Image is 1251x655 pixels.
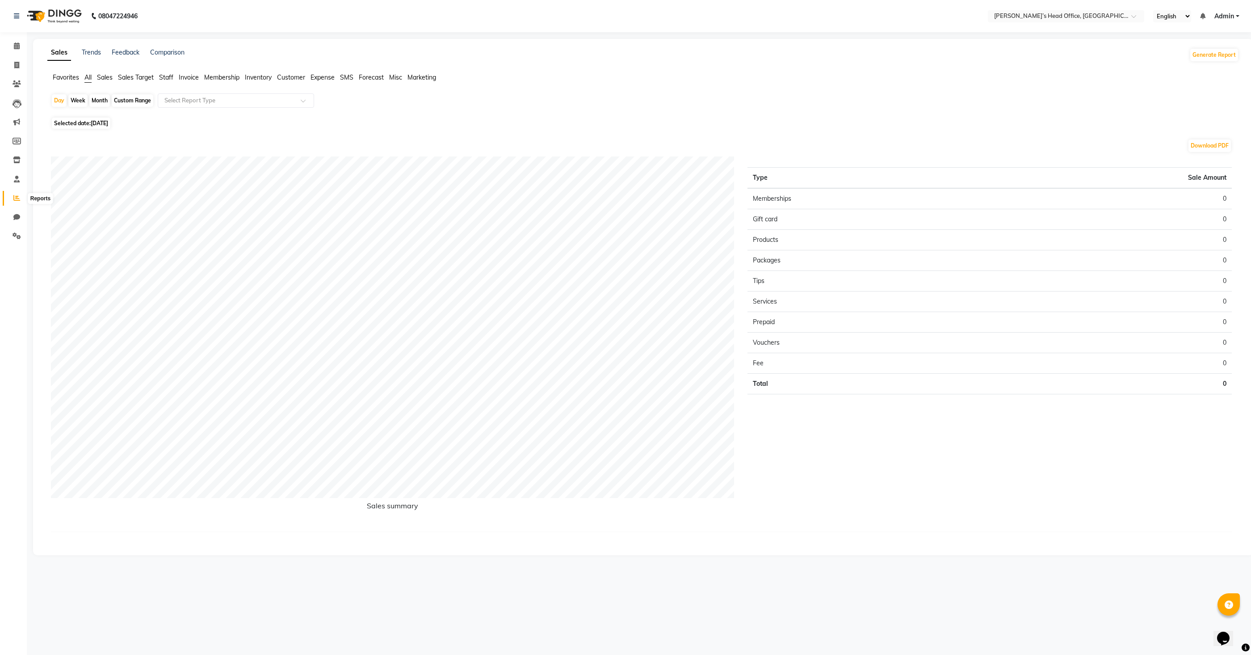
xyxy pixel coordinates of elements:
[990,353,1232,374] td: 0
[82,48,101,56] a: Trends
[53,73,79,81] span: Favorites
[747,250,990,271] td: Packages
[747,168,990,189] th: Type
[747,292,990,312] td: Services
[389,73,402,81] span: Misc
[747,188,990,209] td: Memberships
[990,250,1232,271] td: 0
[52,118,110,129] span: Selected date:
[407,73,436,81] span: Marketing
[245,73,272,81] span: Inventory
[1188,139,1231,152] button: Download PDF
[118,73,154,81] span: Sales Target
[1214,12,1234,21] span: Admin
[150,48,185,56] a: Comparison
[277,73,305,81] span: Customer
[990,374,1232,394] td: 0
[84,73,92,81] span: All
[97,73,113,81] span: Sales
[747,271,990,292] td: Tips
[990,209,1232,230] td: 0
[1213,619,1242,646] iframe: chat widget
[51,502,734,514] h6: Sales summary
[68,94,88,107] div: Week
[990,271,1232,292] td: 0
[990,230,1232,250] td: 0
[747,333,990,353] td: Vouchers
[89,94,110,107] div: Month
[23,4,84,29] img: logo
[311,73,335,81] span: Expense
[990,312,1232,333] td: 0
[747,312,990,333] td: Prepaid
[204,73,239,81] span: Membership
[179,73,199,81] span: Invoice
[98,4,138,29] b: 08047224946
[28,193,53,204] div: Reports
[159,73,173,81] span: Staff
[112,94,153,107] div: Custom Range
[1190,49,1238,61] button: Generate Report
[747,353,990,374] td: Fee
[990,292,1232,312] td: 0
[47,45,71,61] a: Sales
[990,168,1232,189] th: Sale Amount
[990,188,1232,209] td: 0
[747,374,990,394] td: Total
[990,333,1232,353] td: 0
[112,48,139,56] a: Feedback
[359,73,384,81] span: Forecast
[747,230,990,250] td: Products
[747,209,990,230] td: Gift card
[52,94,67,107] div: Day
[340,73,353,81] span: SMS
[91,120,108,127] span: [DATE]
